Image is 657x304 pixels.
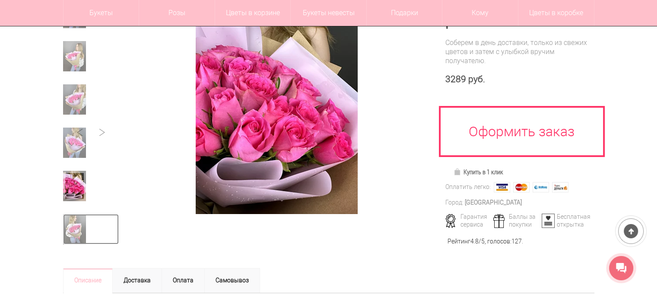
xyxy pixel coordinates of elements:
div: Гарантия сервиса [442,213,492,228]
div: Баллы за покупки [490,213,540,228]
div: [GEOGRAPHIC_DATA] [465,198,522,207]
img: Купить в 1 клик [454,168,463,175]
div: Соберем в день доставки, только из свежих цветов и затем с улыбкой вручим получателю. [445,38,594,65]
img: Visa [494,182,510,192]
a: Доставка [112,268,162,293]
div: Город: [445,198,463,207]
div: Рейтинг /5, голосов: . [448,237,523,246]
img: Яндекс Деньги [552,182,568,192]
img: Webmoney [533,182,549,192]
div: Оплатить легко: [445,182,491,192]
a: Оплата [162,268,205,293]
a: Купить в 1 клик [450,166,507,178]
span: 127 [511,238,522,245]
a: Самовывоз [204,268,260,293]
a: Оформить заказ [439,106,605,157]
a: Описание [63,268,113,293]
img: MasterCard [513,182,530,192]
span: 4.8 [470,238,479,245]
div: 3289 руб. [445,74,594,85]
div: Бесплатная открытка [539,213,588,228]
